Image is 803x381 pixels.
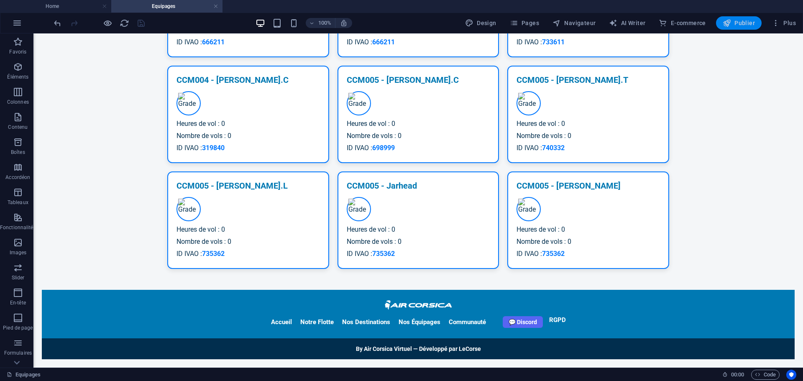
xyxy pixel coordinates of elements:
span: Pages [510,19,539,27]
p: Contenu [8,124,28,130]
p: Boîtes [11,149,25,156]
p: Pied de page [3,325,33,331]
i: Actualiser la page [120,18,129,28]
button: 100% [306,18,335,28]
span: AI Writer [609,19,645,27]
h6: Durée de la session [722,370,744,380]
button: Navigateur [549,16,599,30]
p: Images [10,249,27,256]
p: Slider [12,274,25,281]
button: E-commerce [655,16,709,30]
a: Cliquez pour annuler la sélection. Double-cliquez pour ouvrir Pages. [7,370,41,380]
h4: Equipages [111,2,222,11]
p: Favoris [9,49,26,55]
h6: 100% [318,18,332,28]
button: Code [751,370,780,380]
button: Cliquez ici pour quitter le mode Aperçu et poursuivre l'édition. [102,18,113,28]
p: Formulaires [4,350,32,356]
span: Design [465,19,496,27]
p: Éléments [7,74,28,80]
span: Publier [723,19,755,27]
span: Plus [772,19,796,27]
button: reload [119,18,129,28]
button: Design [462,16,500,30]
p: Accordéon [5,174,30,181]
p: Colonnes [7,99,29,105]
div: Design (Ctrl+Alt+Y) [462,16,500,30]
button: Plus [768,16,799,30]
button: AI Writer [606,16,649,30]
p: Tableaux [8,199,28,206]
i: Lors du redimensionnement, ajuster automatiquement le niveau de zoom en fonction de l'appareil sé... [340,19,348,27]
span: Code [755,370,776,380]
button: Pages [506,16,542,30]
button: Usercentrics [786,370,796,380]
i: Annuler : Modifier HTML (Ctrl+Z) [53,18,62,28]
span: 00 00 [731,370,744,380]
span: Navigateur [552,19,596,27]
span: E-commerce [659,19,706,27]
span: : [737,371,738,378]
button: undo [52,18,62,28]
button: Publier [716,16,762,30]
p: En-tête [10,299,26,306]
